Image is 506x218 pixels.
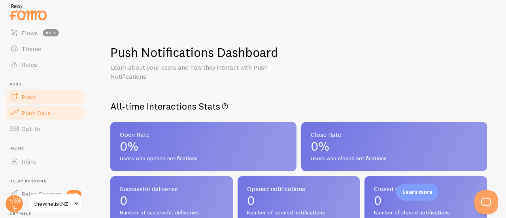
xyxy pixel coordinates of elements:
span: Relay Persona [21,190,62,198]
h2: All-time Interactions Stats [110,100,487,112]
span: Inline [9,146,86,151]
div: Learn more [396,184,439,201]
span: Flows [21,29,38,37]
span: Opt-In [21,125,40,133]
span: Relay Persona [9,179,86,184]
h1: Push Notifications Dashboard [110,44,278,61]
p: 0% [120,140,287,153]
p: Learn more [402,188,432,196]
p: 0 [120,194,223,207]
a: Inline [5,154,86,169]
span: Number of closed notifications [374,209,478,216]
span: thewinelistNZ [34,199,72,209]
img: fomo-relay-logo-orange.svg [8,2,48,22]
span: new [67,190,81,197]
span: Theme [21,45,41,53]
span: Opened notifications [247,186,351,192]
span: Users who opened notifications [120,155,287,162]
a: thewinelistNZ [28,194,82,213]
p: 0% [311,140,478,153]
span: Close Rate [311,131,478,138]
a: Relay Persona new [5,186,86,202]
span: Users who closed notifications [311,155,478,162]
iframe: Help Scout Beacon - Open [474,190,498,214]
span: Get Help [9,211,86,216]
a: Flows beta [5,25,86,41]
a: Rules [5,57,86,72]
span: Rules [21,61,37,68]
span: Push Data [21,109,51,117]
span: Number of opened notifications [247,209,351,216]
a: Push [5,89,86,105]
a: Opt-In [5,121,86,136]
span: Open Rate [120,131,287,138]
p: 0 [374,194,478,207]
p: 0 [247,194,351,207]
span: beta [43,29,59,36]
span: Closed notifications [374,186,478,192]
a: Push Data [5,105,86,121]
span: Number of successful deliveries [120,209,223,216]
span: Push [21,93,36,101]
span: Inline [21,157,37,165]
span: Push [9,82,86,87]
a: Theme [5,41,86,57]
p: Learn about your users and how they interact with Push Notifications [110,63,300,81]
span: Successful deliveries [120,186,223,192]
